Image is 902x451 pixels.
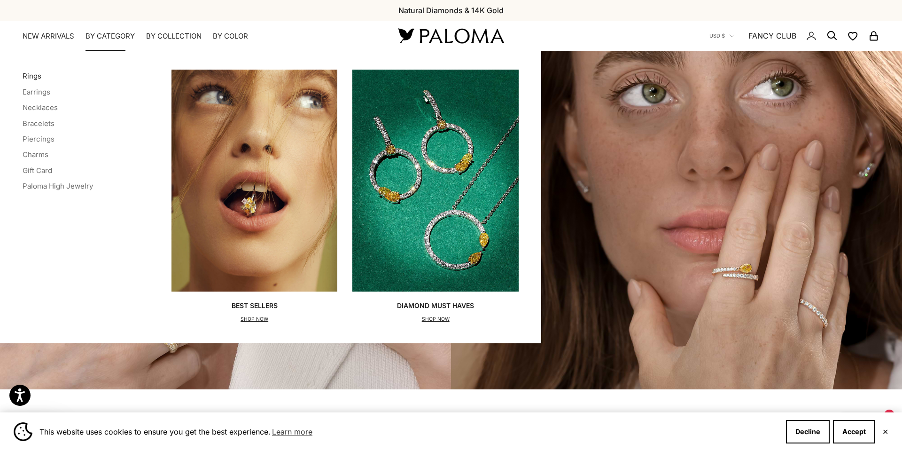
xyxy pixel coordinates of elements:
a: Earrings [23,87,50,96]
a: NEW ARRIVALS [23,32,74,41]
summary: By Color [213,32,248,41]
a: Learn more [271,425,314,439]
button: Close [882,429,888,435]
a: Bracelets [23,119,54,128]
p: Best Sellers [232,301,278,310]
span: USD $ [709,32,725,40]
button: USD $ [709,32,734,40]
a: Gift Card [23,166,52,175]
a: Best SellersSHOP NOW [171,70,338,324]
a: FANCY CLUB [748,30,796,42]
a: Charms [23,150,48,159]
img: Cookie banner [14,422,32,441]
summary: By Category [86,32,135,41]
p: Natural Diamonds & 14K Gold [398,4,504,16]
button: Decline [786,420,830,443]
a: Piercings [23,135,54,143]
nav: Secondary navigation [709,21,879,51]
summary: By Collection [146,32,202,41]
a: Diamond Must HavesSHOP NOW [352,70,519,324]
span: This website uses cookies to ensure you get the best experience. [39,425,778,439]
nav: Primary navigation [23,32,376,41]
button: Accept [833,420,875,443]
a: Necklaces [23,103,58,112]
p: SHOP NOW [232,315,278,324]
p: SHOP NOW [397,315,474,324]
a: Rings [23,71,41,80]
p: Diamond Must Haves [397,301,474,310]
a: Paloma High Jewelry [23,182,93,190]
